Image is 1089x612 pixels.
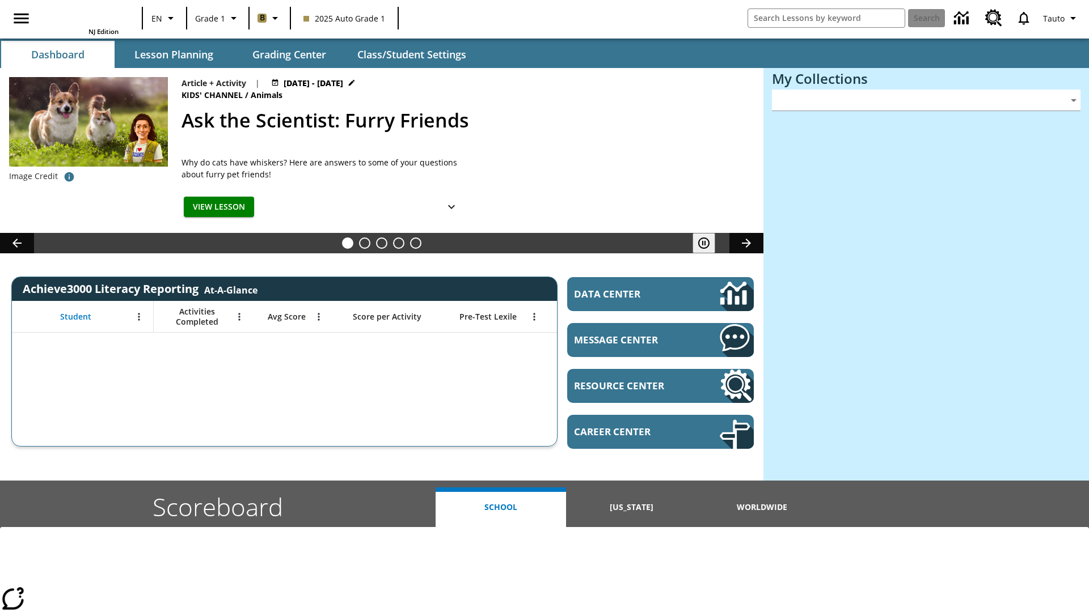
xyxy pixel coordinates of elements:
[60,312,91,322] span: Student
[567,323,754,357] a: Message Center
[303,12,385,24] span: 2025 Auto Grade 1
[693,233,715,253] button: Pause
[574,379,686,392] span: Resource Center
[410,237,421,249] button: Slide 5 Remembering Justice O'Connor
[251,89,285,101] span: Animals
[1009,3,1039,33] a: Notifications
[255,77,260,89] span: |
[181,77,246,89] p: Article + Activity
[191,8,245,28] button: Grade: Grade 1, Select a grade
[436,487,566,527] button: School
[245,90,248,100] span: /
[88,27,119,36] span: NJ Edition
[253,8,286,28] button: Boost Class color is light brown. Change class color
[195,12,225,24] span: Grade 1
[181,89,245,101] span: Kids' Channel
[729,233,763,253] button: Lesson carousel, Next
[574,287,681,300] span: Data Center
[376,237,387,249] button: Slide 3 Pre-release lesson
[130,308,147,325] button: Open Menu
[31,48,85,61] span: Dashboard
[574,425,686,438] span: Career Center
[134,48,213,61] span: Lesson Planning
[359,237,370,249] button: Slide 2 Cars of the Future?
[1043,12,1065,24] span: Tauto
[159,307,234,327] span: Activities Completed
[353,312,421,322] span: Score per Activity
[342,237,353,249] button: Slide 1 Ask the Scientist: Furry Friends
[567,277,754,311] a: Data Center
[231,308,248,325] button: Open Menu
[748,9,905,27] input: search field
[310,308,327,325] button: Open Menu
[204,282,258,296] div: At-A-Glance
[181,156,465,180] div: Why do cats have whiskers? Here are answers to some of your questions about furry pet friends!
[567,369,754,403] a: Resource Center, Will open in new tab
[233,41,346,68] button: Grading Center
[9,77,168,167] img: Avatar of the scientist with a cat and dog standing in a grassy field in the background
[697,487,828,527] button: Worldwide
[9,171,58,182] p: Image Credit
[566,487,697,527] button: [US_STATE]
[181,106,750,135] h2: Ask the Scientist: Furry Friends
[348,41,475,68] button: Class/Student Settings
[1,41,115,68] button: Dashboard
[269,77,358,89] button: Jul 11 - Oct 31 Choose Dates
[284,77,343,89] span: [DATE] - [DATE]
[45,5,119,27] a: Home
[772,71,1080,87] h3: My Collections
[117,41,230,68] button: Lesson Planning
[260,11,265,25] span: B
[45,3,119,36] div: Home
[393,237,404,249] button: Slide 4 The Cost of Tweeting
[146,8,183,28] button: Language: EN, Select a language
[252,48,326,61] span: Grading Center
[58,167,81,187] button: Credit: background: Nataba/iStock/Getty Images Plus inset: Janos Jantner
[693,233,727,253] div: Pause
[947,3,978,34] a: Data Center
[151,12,162,24] span: EN
[357,48,466,61] span: Class/Student Settings
[574,333,686,346] span: Message Center
[440,197,463,218] button: Show Details
[459,312,517,322] span: Pre-Test Lexile
[978,3,1009,33] a: Resource Center, Will open in new tab
[23,281,258,296] span: Achieve3000 Literacy Reporting
[5,2,38,35] button: Open side menu
[526,308,543,325] button: Open Menu
[268,312,306,322] span: Avg Score
[567,415,754,449] a: Career Center
[1039,8,1084,28] button: Profile/Settings
[184,197,254,218] button: View Lesson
